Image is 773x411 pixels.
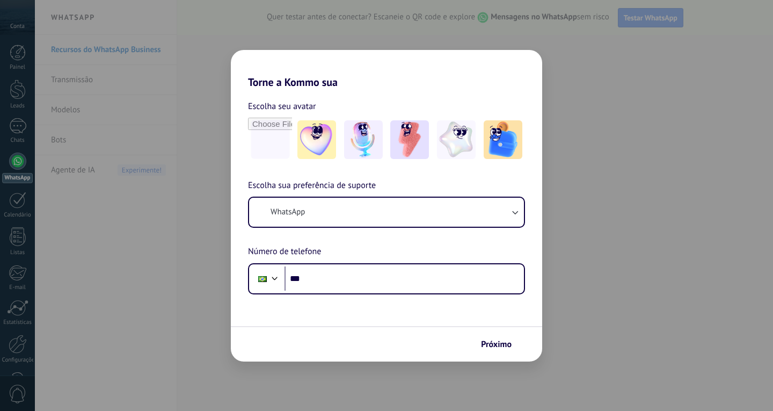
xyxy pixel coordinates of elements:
[248,99,316,113] span: Escolha seu avatar
[249,198,524,227] button: WhatsApp
[297,120,336,159] img: -1.jpeg
[252,268,273,290] div: Brazil: + 55
[484,120,522,159] img: -5.jpeg
[248,179,376,193] span: Escolha sua preferência de suporte
[248,245,321,259] span: Número de telefone
[231,50,542,89] h2: Torne a Kommo sua
[390,120,429,159] img: -3.jpeg
[437,120,476,159] img: -4.jpeg
[481,341,512,348] span: Próximo
[271,207,305,218] span: WhatsApp
[476,335,526,354] button: Próximo
[344,120,383,159] img: -2.jpeg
